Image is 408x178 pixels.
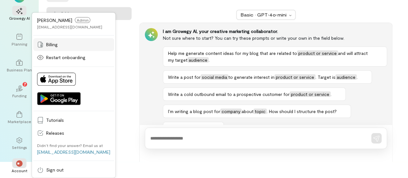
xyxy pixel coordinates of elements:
button: Write a cold outbound email to a prospective customer forproduct or service. [163,88,346,101]
a: [EMAIL_ADDRESS][DOMAIN_NAME] [37,149,110,155]
span: social media [201,74,228,80]
img: Get it on Google Play [37,92,81,105]
a: Settings [8,132,31,155]
button: Help me generate content ideas for my blog that are related toproduct or serviceand will attract ... [163,47,387,67]
button: View more in Library [163,122,224,135]
span: . [209,57,210,63]
span: Sign out [46,167,110,173]
div: Planning [12,41,27,47]
a: Billing [33,38,114,51]
button: Write a post forsocial mediato generate interest inproduct or service. Target isaudience. [163,70,372,84]
span: about [242,109,254,114]
span: Tutorials [46,117,110,123]
span: company [220,109,242,114]
span: Admin [75,17,90,23]
span: Releases [46,130,110,136]
span: product or service [297,50,338,56]
span: Add new [61,10,126,17]
span: audience [187,57,209,63]
a: Growegy AI [8,3,31,26]
span: . [331,91,332,97]
span: Help me generate content ideas for my blog that are related to [168,50,297,56]
a: Tutorials [33,114,114,127]
div: Business Plan [7,67,32,72]
span: Write a post for [168,74,201,80]
span: Restart onboarding [46,54,110,61]
span: Billing [46,41,110,48]
div: I am Growegy AI, your creative marketing collaborator. [163,28,387,35]
span: topic [254,109,267,114]
div: Account [12,168,27,173]
a: Sign out [33,163,114,176]
span: [PERSON_NAME] [37,17,72,23]
div: Basic · GPT‑4o‑mini [241,12,287,18]
span: 7 [24,81,26,87]
span: audience [335,74,357,80]
img: Download on App Store [37,73,76,86]
a: Releases [33,127,114,140]
div: Didn’t find your answer? Email us at [37,143,103,148]
button: I’m writing a blog post forcompanyabouttopic. How should I structure the post? [163,105,351,118]
span: Write a cold outbound email to a prospective customer for [168,91,290,97]
span: product or service [290,91,331,97]
a: Business Plan [8,54,31,78]
span: . Target is [315,74,335,80]
span: to generate interest in [228,74,274,80]
div: Marketplace [8,119,31,124]
span: . How should I structure the post? [267,109,337,114]
a: Funding [8,80,31,103]
div: [EMAIL_ADDRESS][DOMAIN_NAME] [37,24,102,29]
a: Marketplace [8,106,31,129]
a: Planning [8,28,31,52]
div: Settings [12,145,27,150]
div: Funding [12,93,26,98]
a: Restart onboarding [33,51,114,64]
span: I’m writing a blog post for [168,109,220,114]
div: Not sure where to start? You can try these prompts or write your own in the field below. [163,35,387,41]
span: product or service [274,74,315,80]
div: Growegy AI [9,16,30,21]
